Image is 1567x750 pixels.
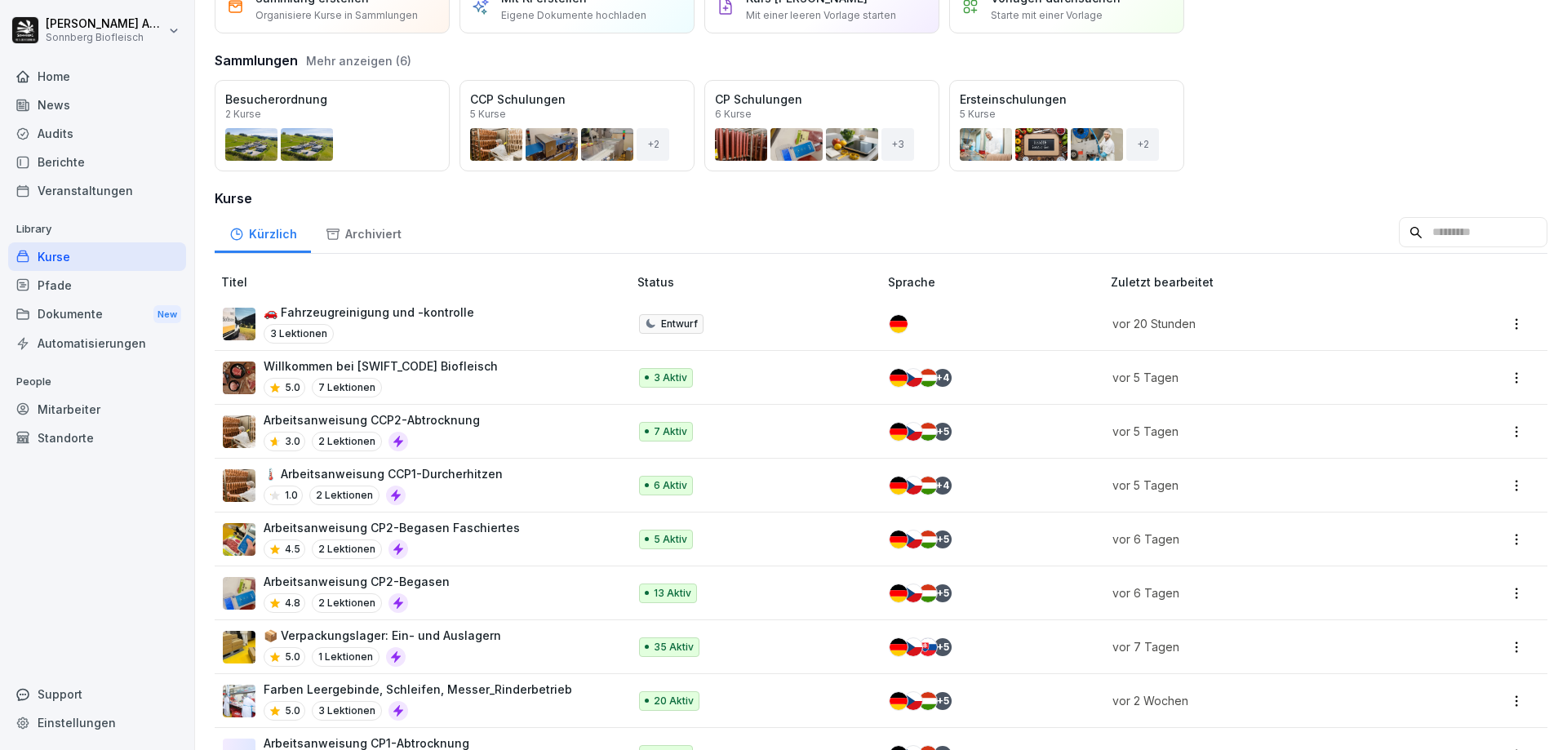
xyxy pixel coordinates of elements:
p: Mit einer leeren Vorlage starten [746,8,896,23]
p: 13 Aktiv [654,586,691,601]
div: + 5 [934,692,952,710]
img: hvxepc8g01zu3rjqex5ywi6r.png [223,469,255,502]
div: + 4 [934,477,952,495]
a: DokumenteNew [8,300,186,330]
p: CP Schulungen [715,91,929,108]
div: Audits [8,119,186,148]
img: cz.svg [904,692,922,710]
p: People [8,369,186,395]
img: hu.svg [919,530,937,548]
img: sk.svg [919,638,937,656]
p: 35 Aktiv [654,640,694,655]
img: k0h6p37rkucdi2nwfcseq2gb.png [223,685,255,717]
p: Status [637,273,881,291]
p: 3 Aktiv [654,371,687,385]
img: cz.svg [904,369,922,387]
img: de.svg [890,315,908,333]
p: Arbeitsanweisung CCP2-Abtrocknung [264,411,480,428]
p: 2 Lektionen [312,432,382,451]
p: 3.0 [285,434,300,449]
a: Archiviert [311,211,415,253]
p: vor 5 Tagen [1112,369,1416,386]
p: Farben Leergebinde, Schleifen, Messer_Rinderbetrieb [264,681,572,698]
div: + 3 [881,128,914,161]
img: fh1uvn449maj2eaxxuiav0c6.png [223,308,255,340]
img: cz.svg [904,530,922,548]
a: Kurse [8,242,186,271]
p: 1 Lektionen [312,647,380,667]
img: cz.svg [904,638,922,656]
a: CP Schulungen6 Kurse+3 [704,80,939,171]
p: 6 Kurse [715,109,752,119]
p: Zuletzt bearbeitet [1111,273,1436,291]
p: 4.5 [285,542,300,557]
img: g1mf2oopp3hpfy5j4nli41fj.png [223,631,255,663]
div: + 5 [934,530,952,548]
p: 1.0 [285,488,298,503]
p: Sonnberg Biofleisch [46,32,165,43]
img: de.svg [890,369,908,387]
p: Besucherordnung [225,91,439,108]
p: vor 7 Tagen [1112,638,1416,655]
h3: Kurse [215,189,1547,208]
p: 7 Lektionen [312,378,382,397]
p: CCP Schulungen [470,91,684,108]
button: Mehr anzeigen (6) [306,52,411,69]
p: 5.0 [285,703,300,718]
img: hu.svg [919,584,937,602]
p: 4.8 [285,596,300,610]
p: 3 Lektionen [264,324,334,344]
img: hu.svg [919,369,937,387]
p: Sprache [888,273,1104,291]
div: + 5 [934,423,952,441]
p: Organisiere Kurse in Sammlungen [255,8,418,23]
div: New [153,305,181,324]
p: 🌡️ Arbeitsanweisung CCP1-Durcherhitzen [264,465,503,482]
a: Home [8,62,186,91]
img: vq64qnx387vm2euztaeei3pt.png [223,362,255,394]
div: Support [8,680,186,708]
img: kcy5zsy084eomyfwy436ysas.png [223,415,255,448]
a: Mitarbeiter [8,395,186,424]
p: Starte mit einer Vorlage [991,8,1103,23]
div: + 2 [1126,128,1159,161]
p: 3 Lektionen [312,701,382,721]
img: de.svg [890,530,908,548]
img: cz.svg [904,477,922,495]
div: News [8,91,186,119]
p: Arbeitsanweisung CP2-Begasen Faschiertes [264,519,520,536]
img: cz.svg [904,584,922,602]
div: Dokumente [8,300,186,330]
img: hu.svg [919,692,937,710]
a: Veranstaltungen [8,176,186,205]
img: de.svg [890,423,908,441]
p: Willkommen bei [SWIFT_CODE] Biofleisch [264,357,498,375]
div: + 5 [934,584,952,602]
a: Besucherordnung2 Kurse [215,80,450,171]
img: de.svg [890,584,908,602]
div: Kürzlich [215,211,311,253]
p: 7 Aktiv [654,424,687,439]
h3: Sammlungen [215,51,298,70]
p: Eigene Dokumente hochladen [501,8,646,23]
img: hu.svg [919,477,937,495]
p: 5 Kurse [960,109,996,119]
p: Library [8,216,186,242]
a: CCP Schulungen5 Kurse+2 [459,80,695,171]
div: Einstellungen [8,708,186,737]
a: Ersteinschulungen5 Kurse+2 [949,80,1184,171]
a: Automatisierungen [8,329,186,357]
img: cz.svg [904,423,922,441]
p: vor 2 Wochen [1112,692,1416,709]
div: Standorte [8,424,186,452]
a: Pfade [8,271,186,300]
p: [PERSON_NAME] Anibas [46,17,165,31]
img: de.svg [890,692,908,710]
a: Berichte [8,148,186,176]
img: hu.svg [919,423,937,441]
